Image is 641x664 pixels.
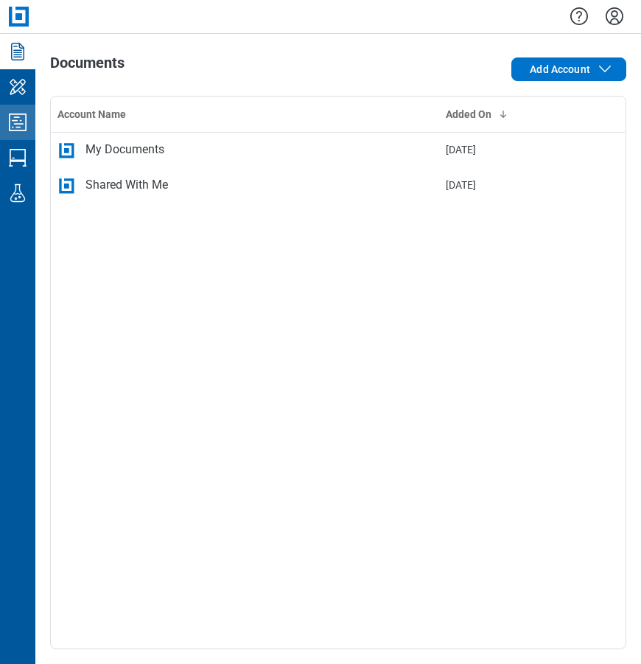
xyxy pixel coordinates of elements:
[57,107,434,122] div: Account Name
[440,132,555,167] td: [DATE]
[511,57,626,81] button: Add Account
[51,97,626,203] table: bb-data-table
[6,40,29,63] svg: Documents
[85,141,164,158] div: My Documents
[530,62,590,77] span: Add Account
[85,176,168,194] div: Shared With Me
[6,146,29,170] svg: Studio Sessions
[50,55,125,78] h1: Documents
[6,75,29,99] svg: My Workspace
[6,111,29,134] svg: Studio Projects
[603,4,626,29] button: Settings
[6,181,29,205] svg: Labs
[440,167,555,203] td: [DATE]
[446,107,549,122] div: Added On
